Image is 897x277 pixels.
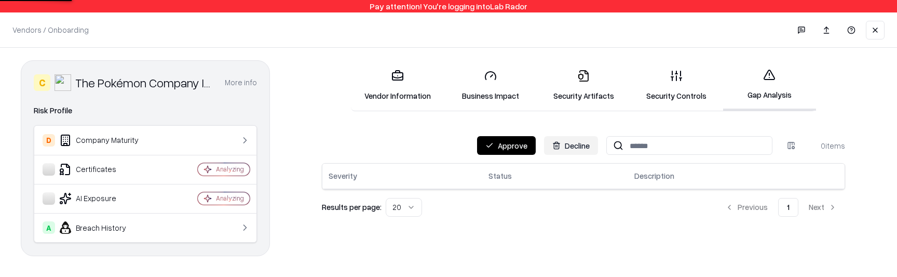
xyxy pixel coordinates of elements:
div: Severity [329,170,357,181]
button: More info [225,73,257,92]
div: Analyzing [216,194,244,203]
div: Analyzing [216,165,244,174]
div: D [43,134,55,147]
p: Results per page: [322,202,382,213]
div: Certificates [43,163,167,176]
div: 0 items [804,140,845,151]
div: Description [634,170,674,181]
div: Status [488,170,512,181]
div: A [43,221,55,234]
a: Business Impact [444,61,537,110]
a: Security Controls [630,61,723,110]
div: AI Exposure [43,192,167,205]
div: Risk Profile [34,104,257,117]
div: The Pokémon Company International [75,74,212,91]
button: 1 [778,198,798,217]
img: The Pokémon Company International [55,74,71,91]
div: C [34,74,50,91]
a: Vendor Information [351,61,444,110]
div: Breach History [43,221,167,234]
a: Security Artifacts [537,61,630,110]
button: Approve [477,136,536,155]
a: Gap Analysis [723,60,816,111]
p: Vendors / Onboarding [12,24,89,35]
div: Company Maturity [43,134,167,147]
button: Decline [544,136,598,155]
nav: pagination [717,198,845,217]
